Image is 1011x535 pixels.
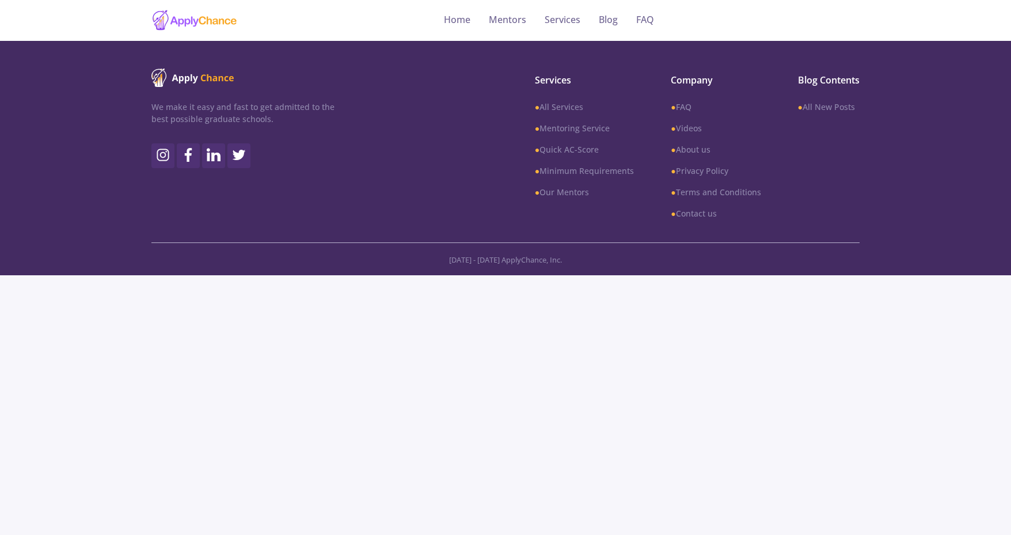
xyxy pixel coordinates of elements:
img: applychance logo [151,9,238,32]
b: ● [535,144,539,155]
b: ● [671,144,675,155]
p: We make it easy and fast to get admitted to the best possible graduate schools. [151,101,335,125]
a: ●Our Mentors [535,186,634,198]
b: ● [671,187,675,198]
a: ●FAQ [671,101,761,113]
a: ●Videos [671,122,761,134]
b: ● [671,123,675,134]
b: ● [535,123,539,134]
a: ●Minimum Requirements [535,165,634,177]
b: ● [535,165,539,176]
a: ●Privacy Policy [671,165,761,177]
span: Blog Contents [798,73,860,87]
a: ●All Services [535,101,634,113]
a: ●Terms and Conditions [671,186,761,198]
span: Company [671,73,761,87]
b: ● [535,101,539,112]
a: ●About us [671,143,761,155]
span: Services [535,73,634,87]
b: ● [671,165,675,176]
b: ● [535,187,539,198]
b: ● [798,101,803,112]
a: ●All New Posts [798,101,860,113]
span: [DATE] - [DATE] ApplyChance, Inc. [449,255,562,265]
a: ●Mentoring Service [535,122,634,134]
a: ●Quick AC-Score [535,143,634,155]
img: ApplyChance logo [151,69,234,87]
a: ●Contact us [671,207,761,219]
b: ● [671,208,675,219]
b: ● [671,101,675,112]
